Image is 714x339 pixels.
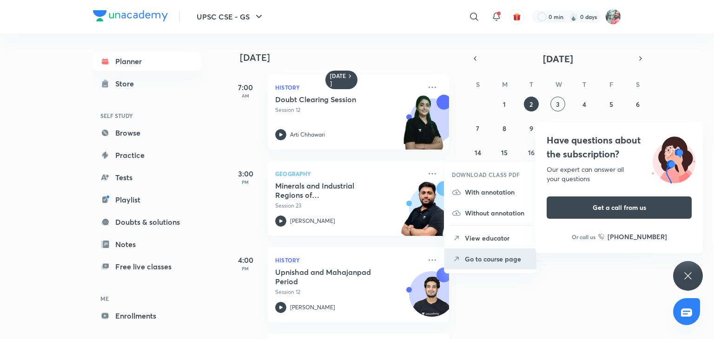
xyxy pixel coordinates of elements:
img: avatar [513,13,521,21]
abbr: Sunday [476,80,480,89]
h5: Doubt Clearing Session [275,95,391,104]
img: Company Logo [93,10,168,21]
img: unacademy [398,95,449,159]
a: Free live classes [93,257,201,276]
img: Prerna Pathak [605,9,621,25]
p: History [275,82,421,93]
button: September 8, 2025 [497,121,512,136]
button: September 11, 2025 [577,121,592,136]
h6: [PHONE_NUMBER] [608,232,667,241]
abbr: September 4, 2025 [582,100,586,109]
a: Browse [93,124,201,142]
abbr: Friday [609,80,613,89]
abbr: September 1, 2025 [503,100,506,109]
h5: 3:00 [227,168,264,179]
a: Store [93,74,201,93]
abbr: September 2, 2025 [529,100,533,109]
span: [DATE] [543,52,573,65]
button: September 7, 2025 [470,121,485,136]
a: Planner [93,52,201,71]
abbr: September 15, 2025 [501,148,508,157]
h6: SELF STUDY [93,108,201,124]
h5: Upnishad and Mahajanpad Period [275,267,391,286]
button: [DATE] [482,52,634,65]
p: With annotation [465,187,529,197]
button: September 1, 2025 [497,97,512,111]
abbr: September 5, 2025 [609,100,613,109]
abbr: Wednesday [555,80,562,89]
div: Store [115,78,139,89]
button: September 9, 2025 [524,121,539,136]
abbr: Monday [502,80,508,89]
p: PM [227,179,264,185]
p: [PERSON_NAME] [290,303,335,312]
a: Notes [93,235,201,254]
img: Avatar [410,276,454,321]
abbr: Thursday [582,80,586,89]
button: avatar [509,9,524,24]
button: UPSC CSE - GS [191,7,270,26]
a: Tests [93,168,201,187]
button: September 16, 2025 [524,145,539,160]
img: streak [569,12,578,21]
p: PM [227,266,264,271]
a: Playlist [93,190,201,209]
abbr: Saturday [636,80,640,89]
p: Or call us [572,233,595,241]
button: September 2, 2025 [524,97,539,111]
p: Session 23 [275,202,421,210]
h6: [DATE] [330,72,346,87]
abbr: September 7, 2025 [476,124,479,133]
abbr: September 14, 2025 [475,148,481,157]
h5: 7:00 [227,82,264,93]
h4: [DATE] [240,52,458,63]
a: Company Logo [93,10,168,24]
img: unacademy [398,181,449,245]
button: Get a call from us [547,196,692,219]
p: History [275,254,421,266]
div: Our expert can answer all your questions [547,165,692,183]
a: Doubts & solutions [93,213,201,231]
p: [PERSON_NAME] [290,217,335,225]
h5: Minerals and Industrial Regions of India - III [275,181,391,200]
button: September 12, 2025 [604,121,619,136]
button: September 15, 2025 [497,145,512,160]
button: September 4, 2025 [577,97,592,111]
a: Practice [93,146,201,164]
h5: 4:00 [227,254,264,266]
p: Session 12 [275,106,421,114]
img: ttu_illustration_new.svg [644,133,703,183]
p: Geography [275,168,421,179]
h6: DOWNLOAD CLASS PDF [452,170,520,179]
h6: ME [93,291,201,306]
button: September 10, 2025 [550,121,565,136]
p: AM [227,93,264,98]
button: September 14, 2025 [470,145,485,160]
a: Enrollments [93,306,201,325]
p: Without annotation [465,208,529,218]
abbr: September 8, 2025 [502,124,506,133]
abbr: September 9, 2025 [529,124,533,133]
button: September 5, 2025 [604,97,619,111]
h4: Have questions about the subscription? [547,133,692,161]
button: September 3, 2025 [550,97,565,111]
a: [PHONE_NUMBER] [598,232,667,241]
p: View educator [465,233,529,243]
button: September 13, 2025 [630,121,645,136]
abbr: September 16, 2025 [528,148,535,157]
abbr: September 3, 2025 [556,100,560,109]
button: September 6, 2025 [630,97,645,111]
abbr: September 6, 2025 [636,100,640,109]
p: Go to course page [465,254,529,264]
p: Session 12 [275,288,421,296]
abbr: Tuesday [529,80,533,89]
p: Arti Chhawari [290,130,325,139]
